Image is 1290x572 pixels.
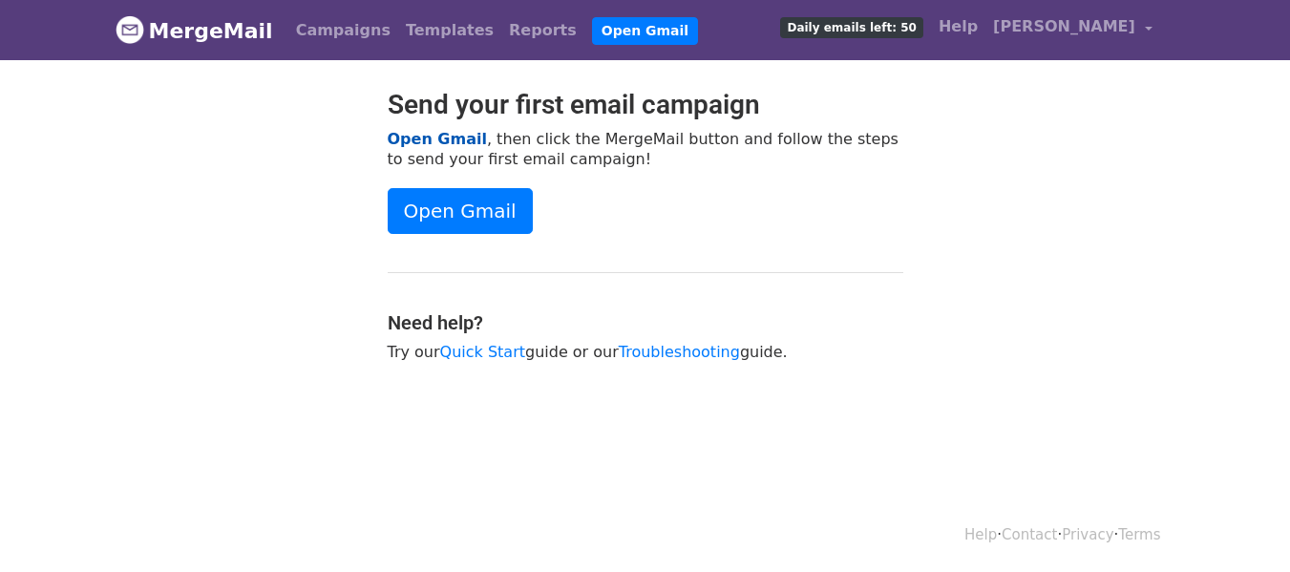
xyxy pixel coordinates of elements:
[388,89,903,121] h2: Send your first email campaign
[592,17,698,45] a: Open Gmail
[388,130,487,148] a: Open Gmail
[1195,480,1290,572] iframe: Chat Widget
[1118,526,1160,543] a: Terms
[619,343,740,361] a: Troubleshooting
[288,11,398,50] a: Campaigns
[780,17,922,38] span: Daily emails left: 50
[993,15,1135,38] span: [PERSON_NAME]
[388,342,903,362] p: Try our guide or our guide.
[501,11,584,50] a: Reports
[388,188,533,234] a: Open Gmail
[116,15,144,44] img: MergeMail logo
[388,129,903,169] p: , then click the MergeMail button and follow the steps to send your first email campaign!
[1062,526,1113,543] a: Privacy
[116,11,273,51] a: MergeMail
[398,11,501,50] a: Templates
[931,8,985,46] a: Help
[985,8,1159,53] a: [PERSON_NAME]
[388,311,903,334] h4: Need help?
[772,8,930,46] a: Daily emails left: 50
[1002,526,1057,543] a: Contact
[964,526,997,543] a: Help
[440,343,525,361] a: Quick Start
